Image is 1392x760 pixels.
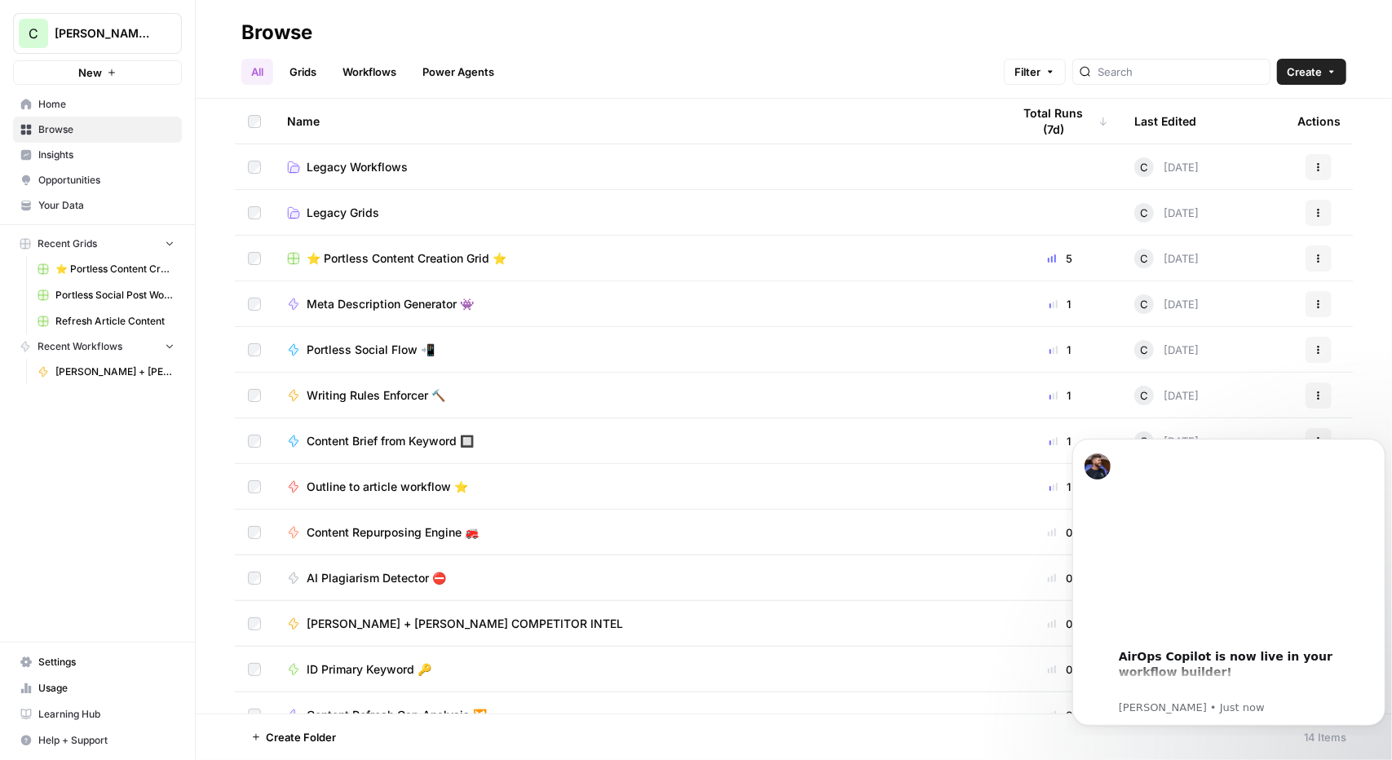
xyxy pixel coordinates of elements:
span: Content Brief from Keyword 🔲 [307,433,474,449]
iframe: Intercom notifications message [1066,424,1392,736]
div: 1 [1012,433,1108,449]
div: Browse [241,20,312,46]
div: Total Runs (7d) [1012,99,1108,144]
a: Opportunities [13,167,182,193]
span: C [1140,387,1148,404]
a: All [241,59,273,85]
div: Actions [1297,99,1341,144]
span: New [78,64,102,81]
a: ID Primary Keyword 🔑 [287,661,986,678]
span: Insights [38,148,175,162]
a: Home [13,91,182,117]
div: [DATE] [1134,203,1199,223]
a: Learning Hub [13,701,182,727]
a: Portless Social Flow 📲 [287,342,986,358]
div: 1 [1012,387,1108,404]
div: 0 [1012,570,1108,586]
a: Workflows [333,59,406,85]
a: Usage [13,675,182,701]
div: 0 [1012,661,1108,678]
a: Content Brief from Keyword 🔲 [287,433,986,449]
span: C [1140,296,1148,312]
span: Meta Description Generator 👾 [307,296,474,312]
a: Outline to article workflow ⭐️ [287,479,986,495]
span: ⭐️ Portless Content Creation Grid ⭐️ [55,262,175,276]
a: Your Data [13,192,182,219]
span: Recent Workflows [38,339,122,354]
a: ⭐️ Portless Content Creation Grid ⭐️ [287,250,986,267]
a: Portless Social Post Workflow [30,282,182,308]
button: Help + Support [13,727,182,753]
div: [DATE] [1134,386,1199,405]
a: AI Plagiarism Detector ⛔️ [287,570,986,586]
span: C [1140,205,1148,221]
span: Content Refresh Gap Analysis 🔀 [307,707,487,723]
span: Create [1287,64,1322,80]
a: [PERSON_NAME] + [PERSON_NAME] COMPETITOR INTEL [30,359,182,385]
span: Writing Rules Enforcer 🔨 [307,387,445,404]
div: 0 [1012,524,1108,541]
a: Grids [280,59,326,85]
span: Settings [38,655,175,669]
a: Refresh Article Content [30,308,182,334]
button: Filter [1004,59,1066,85]
span: ⭐️ Portless Content Creation Grid ⭐️ [307,250,506,267]
a: Browse [13,117,182,143]
span: Home [38,97,175,112]
a: ⭐️ Portless Content Creation Grid ⭐️ [30,256,182,282]
div: Last Edited [1134,99,1196,144]
button: Create [1277,59,1346,85]
a: Legacy Grids [287,205,986,221]
span: [PERSON_NAME] + [PERSON_NAME] COMPETITOR INTEL [307,616,623,632]
span: Portless Social Post Workflow [55,288,175,303]
span: Portless Social Flow 📲 [307,342,435,358]
span: Your Data [38,198,175,213]
span: Learning Hub [38,707,175,722]
div: 14 Items [1304,729,1346,745]
span: Recent Grids [38,236,97,251]
a: Writing Rules Enforcer 🔨 [287,387,986,404]
span: ID Primary Keyword 🔑 [307,661,431,678]
div: 1 [1012,479,1108,495]
span: Refresh Article Content [55,314,175,329]
span: C [1140,342,1148,358]
span: [PERSON_NAME]'s Workspace [55,25,153,42]
div: [DATE] [1134,249,1199,268]
div: 0 [1012,707,1108,723]
div: [DATE] [1134,294,1199,314]
div: Name [287,99,986,144]
a: [PERSON_NAME] + [PERSON_NAME] COMPETITOR INTEL [287,616,986,632]
a: Insights [13,142,182,168]
span: Legacy Workflows [307,159,408,175]
a: Meta Description Generator 👾 [287,296,986,312]
span: Outline to article workflow ⭐️ [307,479,468,495]
div: [DATE] [1134,340,1199,360]
span: Filter [1014,64,1041,80]
div: 0 [1012,616,1108,632]
input: Search [1098,64,1263,80]
a: Power Agents [413,59,504,85]
span: Opportunities [38,173,175,188]
button: Recent Workflows [13,334,182,359]
span: Legacy Grids [307,205,379,221]
span: Create Folder [266,729,336,745]
button: Workspace: Chris's Workspace [13,13,182,54]
a: Content Repurposing Engine 🚒 [287,524,986,541]
div: 1 [1012,342,1108,358]
span: [PERSON_NAME] + [PERSON_NAME] COMPETITOR INTEL [55,365,175,379]
span: C [1140,250,1148,267]
span: C [29,24,38,43]
button: Recent Grids [13,232,182,256]
span: Help + Support [38,733,175,748]
span: C [1140,159,1148,175]
div: [DATE] [1134,157,1199,177]
a: Content Refresh Gap Analysis 🔀 [287,707,986,723]
button: Create Folder [241,724,346,750]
